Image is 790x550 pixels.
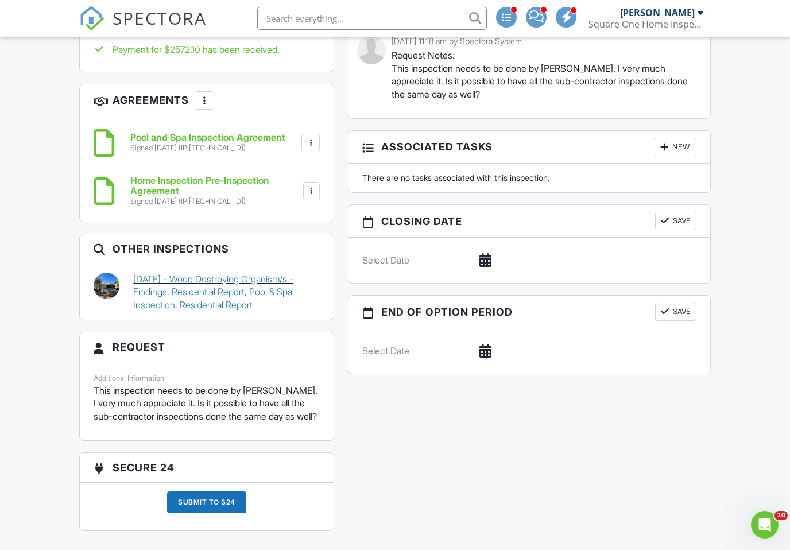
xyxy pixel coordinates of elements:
iframe: Intercom live chat [751,511,779,539]
div: There are no tasks associated with this inspection. [355,172,703,184]
button: Save [655,212,696,230]
div: Square One Home Inspections, LLC [588,18,703,30]
a: [DATE] - Wood Destroying Organism/s - Findings, Residential Report, Pool & Spa Inspection, Reside... [133,273,320,311]
span: [DATE] 11:18 am [392,36,447,46]
span: Closing date [381,214,462,229]
span: 10 [774,511,788,520]
h3: Secure 24 [80,453,334,483]
div: Submit to S24 [167,491,246,513]
span: End of Option Period [381,304,513,320]
a: SPECTORA [79,16,207,40]
div: New [655,138,696,156]
h6: Home Inspection Pre-Inspection Agreement [130,176,301,196]
span: Spectora System [460,36,522,46]
a: Pool and Spa Inspection Agreement Signed [DATE] (IP [TECHNICAL_ID]) [130,133,285,153]
p: Request Notes: This inspection needs to be done by [PERSON_NAME]. I very much appreciate it. Is i... [392,49,693,100]
span: SPECTORA [113,6,207,30]
a: Submit to S24 [167,491,246,522]
div: Signed [DATE] (IP [TECHNICAL_ID]) [130,144,285,153]
div: Signed [DATE] (IP [TECHNICAL_ID]) [130,197,301,206]
span: by [449,36,458,46]
p: This inspection needs to be done by [PERSON_NAME]. I very much appreciate it. Is it possible to h... [94,384,320,423]
h3: Request [80,332,334,362]
div: Payment for $2572.10 has been received. [94,43,320,56]
img: The Best Home Inspection Software - Spectora [79,6,104,31]
label: Additional Information [94,374,164,382]
div: [PERSON_NAME] [620,7,695,18]
button: Save [655,303,696,321]
span: Associated Tasks [381,139,493,154]
img: default-user-f0147aede5fd5fa78ca7ade42f37bd4542148d508eef1c3d3ea960f66861d68b.jpg [357,36,386,64]
input: Search everything... [257,7,487,30]
input: Select Date [362,246,494,274]
a: Home Inspection Pre-Inspection Agreement Signed [DATE] (IP [TECHNICAL_ID]) [130,176,301,206]
h3: Other Inspections [80,234,334,264]
h3: Agreements [80,84,334,117]
h6: Pool and Spa Inspection Agreement [130,133,285,143]
input: Select Date [362,337,494,365]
